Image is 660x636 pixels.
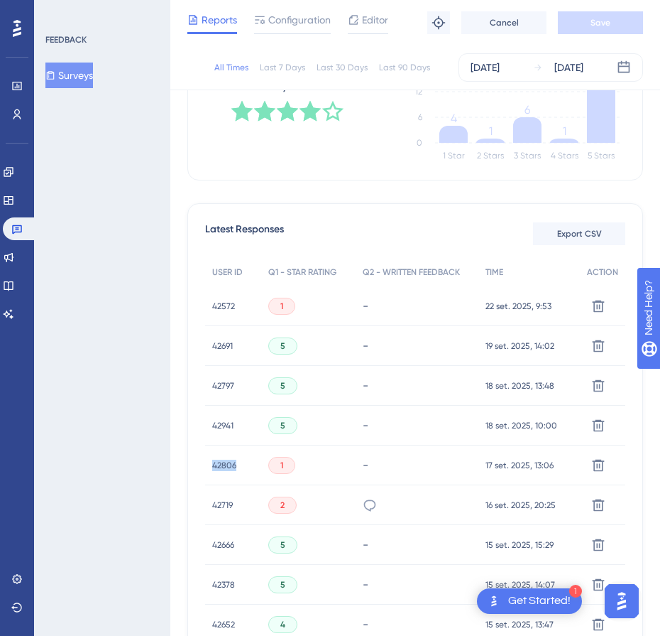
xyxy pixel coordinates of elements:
div: Open Get Started! checklist, remaining modules: 1 [477,588,582,614]
text: 5 Stars [588,151,615,161]
span: 42941 [212,420,233,431]
span: Cancel [490,17,519,28]
div: - [363,578,471,591]
span: Export CSV [557,228,602,239]
div: - [363,299,471,313]
span: 42378 [212,579,235,591]
span: 16 set. 2025, 20:25 [485,500,556,511]
span: Latest Responses [205,221,284,247]
tspan: 4 [451,112,457,125]
span: 42572 [212,301,235,312]
div: - [363,339,471,352]
span: 22 set. 2025, 9:53 [485,301,551,312]
div: FEEDBACK [45,34,87,45]
div: [DATE] [471,59,500,76]
span: 5 [280,380,285,392]
text: 4 Stars [551,151,578,161]
div: Last 30 Days [317,62,368,73]
span: Configuration [268,11,331,28]
span: 18 set. 2025, 10:00 [485,420,557,431]
span: 42652 [212,619,235,630]
text: 3 Stars [514,151,541,161]
text: 2 Stars [477,151,504,161]
span: 42719 [212,500,233,511]
div: - [363,458,471,472]
span: 4 [280,619,285,630]
span: 42797 [212,380,234,392]
div: 1 [569,585,582,598]
div: - [363,538,471,551]
span: 42806 [212,460,236,471]
div: - [363,618,471,631]
span: 42691 [212,340,233,352]
span: 1 [280,301,283,312]
div: Get Started! [508,593,571,609]
tspan: 1 [489,124,493,138]
span: Q2 - WRITTEN FEEDBACK [363,266,460,278]
span: 15 set. 2025, 14:07 [485,579,555,591]
span: 5 [280,579,285,591]
span: 19 set. 2025, 14:02 [485,340,554,352]
span: 5 [280,340,285,352]
div: - [363,419,471,432]
span: 15 set. 2025, 13:47 [485,619,554,630]
button: Cancel [461,11,546,34]
div: Last 90 Days [379,62,430,73]
text: 1 Star [443,151,465,161]
tspan: 0 [417,138,422,148]
tspan: 6 [524,103,530,117]
span: TIME [485,266,503,278]
button: Save [558,11,643,34]
div: [DATE] [554,59,583,76]
span: 18 set. 2025, 13:48 [485,380,554,392]
tspan: 6 [418,112,422,122]
span: ACTION [587,266,618,278]
div: All Times [214,62,248,73]
button: Surveys [45,63,93,88]
tspan: 1 [563,124,566,138]
span: 42666 [212,539,234,551]
span: 5 [280,420,285,431]
iframe: UserGuiding AI Assistant Launcher [600,580,643,622]
span: 1 [280,460,283,471]
span: Need Help? [33,4,89,21]
span: 2 [280,500,285,511]
span: 5 [280,539,285,551]
span: Q1 - STAR RATING [268,266,336,278]
img: launcher-image-alternative-text [485,593,502,610]
span: Save [590,17,610,28]
button: Export CSV [533,222,625,245]
tspan: 12 [415,87,422,97]
span: Editor [362,11,388,28]
div: - [363,379,471,392]
span: Reports [202,11,237,28]
span: USER ID [212,266,243,278]
span: 17 set. 2025, 13:06 [485,460,554,471]
div: Last 7 Days [260,62,305,73]
span: 15 set. 2025, 15:29 [485,539,554,551]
